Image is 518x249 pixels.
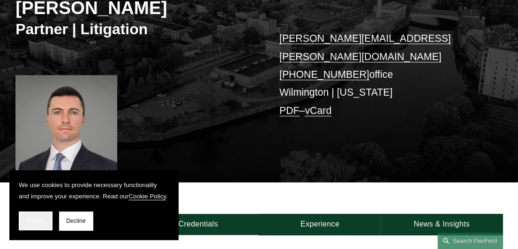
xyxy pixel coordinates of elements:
[128,193,166,200] a: Cookie Policy
[66,218,86,224] span: Decline
[19,180,169,202] p: We use cookies to provide necessary functionality and improve your experience. Read our .
[59,211,93,230] button: Decline
[381,214,503,235] a: News & Insights
[15,20,259,39] h3: Partner | Litigation
[27,218,45,224] span: Accept
[305,105,331,116] a: vCard
[279,33,451,62] a: [PERSON_NAME][EMAIL_ADDRESS][PERSON_NAME][DOMAIN_NAME]
[437,233,503,249] a: Search this site
[137,214,259,235] a: Credentials
[279,105,300,116] a: PDF
[279,69,369,80] a: [PHONE_NUMBER]
[19,211,53,230] button: Accept
[279,30,482,120] p: office Wilmington | [US_STATE] –
[9,170,178,240] section: Cookie banner
[259,214,381,235] a: Experience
